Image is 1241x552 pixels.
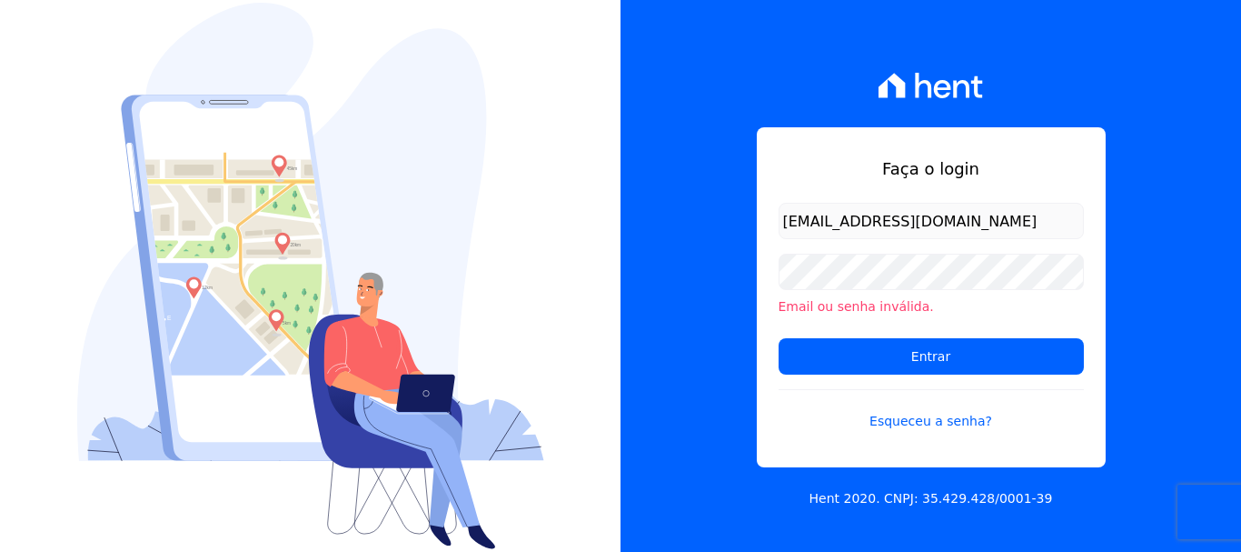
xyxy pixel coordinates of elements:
li: Email ou senha inválida. [779,297,1084,316]
input: Entrar [779,338,1084,375]
a: Esqueceu a senha? [779,389,1084,431]
h1: Faça o login [779,156,1084,181]
img: Login [77,3,544,549]
input: Email [779,203,1084,239]
p: Hent 2020. CNPJ: 35.429.428/0001-39 [809,489,1053,508]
